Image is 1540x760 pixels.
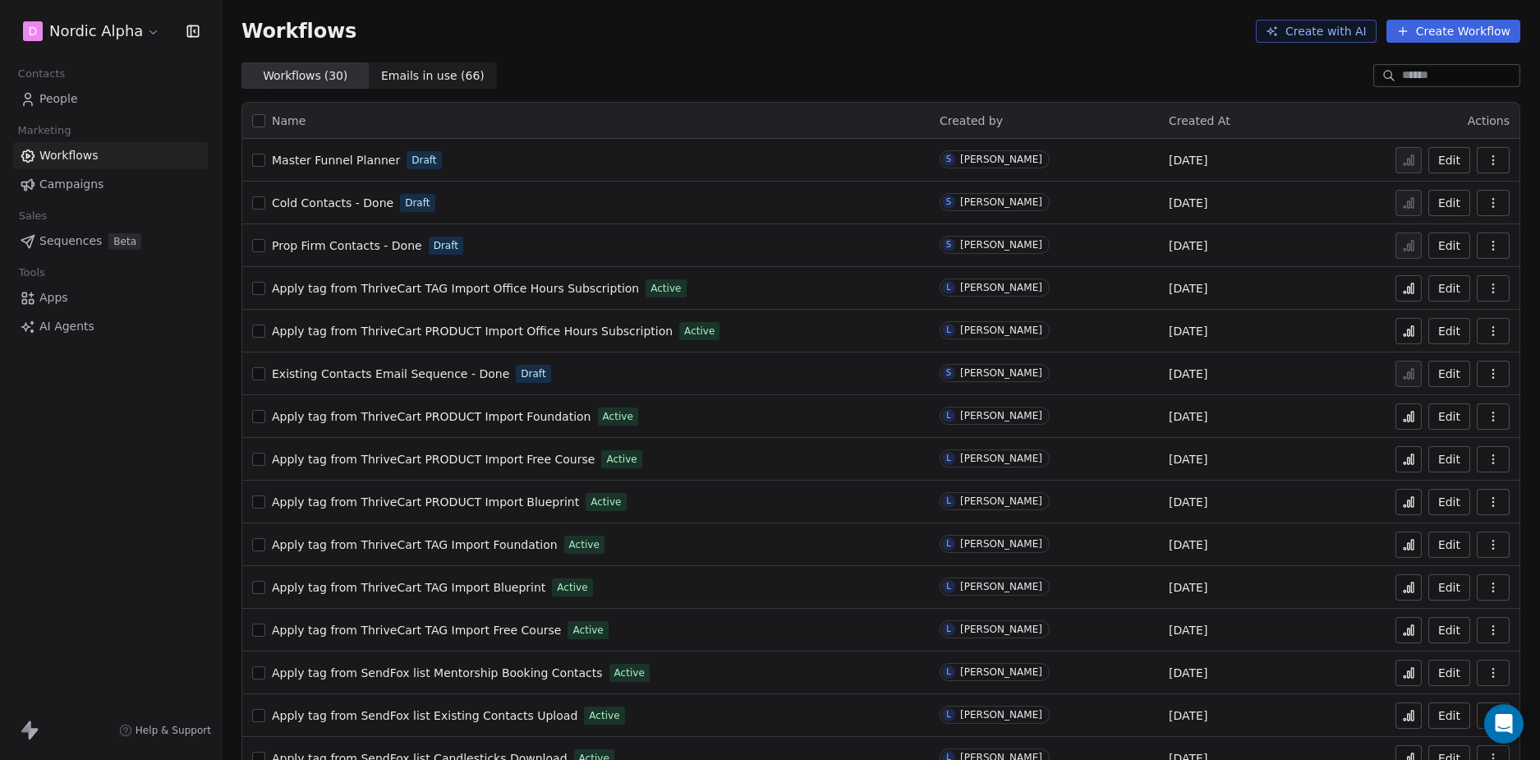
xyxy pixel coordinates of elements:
a: Help & Support [119,724,211,737]
a: Master Funnel Planner [272,152,400,168]
button: Edit [1428,617,1470,643]
span: [DATE] [1169,494,1207,510]
span: Active [684,324,715,339]
span: Cold Contacts - Done [272,196,393,210]
a: Apply tag from ThriveCart PRODUCT Import Office Hours Subscription [272,323,673,339]
button: Edit [1428,147,1470,173]
span: Apply tag from ThriveCart PRODUCT Import Office Hours Subscription [272,325,673,338]
span: [DATE] [1169,408,1207,425]
span: [DATE] [1169,366,1207,382]
div: [PERSON_NAME] [960,154,1042,165]
span: [DATE] [1169,323,1207,339]
div: L [946,666,951,679]
a: Apply tag from ThriveCart TAG Import Free Course [272,622,561,638]
div: L [946,708,951,721]
button: Edit [1428,318,1470,344]
span: Apply tag from ThriveCart TAG Import Blueprint [272,581,545,594]
span: Apply tag from SendFox list Existing Contacts Upload [272,709,577,722]
span: Created At [1169,114,1230,127]
button: Create with AI [1256,20,1377,43]
span: Active [603,409,633,424]
div: [PERSON_NAME] [960,410,1042,421]
a: Apply tag from ThriveCart PRODUCT Import Blueprint [272,494,579,510]
a: Apply tag from SendFox list Existing Contacts Upload [272,707,577,724]
div: S [946,238,951,251]
div: S [946,196,951,209]
a: Edit [1428,702,1470,729]
span: AI Agents [39,318,94,335]
div: L [946,281,951,294]
span: Active [650,281,681,296]
span: [DATE] [1169,665,1207,681]
a: People [13,85,208,113]
span: Apply tag from ThriveCart PRODUCT Import Blueprint [272,495,579,509]
a: Edit [1428,574,1470,601]
span: Draft [521,366,545,381]
div: S [946,153,951,166]
div: Open Intercom Messenger [1484,704,1524,744]
div: [PERSON_NAME] [960,325,1042,336]
span: [DATE] [1169,622,1207,638]
span: Active [614,666,645,680]
span: Apply tag from ThriveCart PRODUCT Import Foundation [272,410,591,423]
button: Edit [1428,190,1470,216]
span: Prop Firm Contacts - Done [272,239,422,252]
a: Apply tag from ThriveCart PRODUCT Import Foundation [272,408,591,425]
span: Campaigns [39,176,103,193]
a: Prop Firm Contacts - Done [272,237,422,254]
button: Edit [1428,233,1470,259]
a: Edit [1428,275,1470,302]
div: L [946,537,951,550]
span: [DATE] [1169,152,1207,168]
button: Edit [1428,489,1470,515]
span: Created by [940,114,1003,127]
span: Help & Support [136,724,211,737]
span: Active [589,708,619,723]
span: Existing Contacts Email Sequence - Done [272,367,509,380]
a: Cold Contacts - Done [272,195,393,211]
button: Edit [1428,361,1470,387]
span: Draft [405,196,430,210]
span: [DATE] [1169,707,1207,724]
span: [DATE] [1169,451,1207,468]
span: Apply tag from ThriveCart TAG Import Foundation [272,538,558,551]
div: [PERSON_NAME] [960,709,1042,721]
span: Active [591,495,621,509]
div: S [946,366,951,380]
span: Draft [434,238,458,253]
span: Nordic Alpha [49,21,143,42]
span: Sales [11,204,54,228]
span: [DATE] [1169,537,1207,553]
div: L [946,623,951,636]
div: [PERSON_NAME] [960,624,1042,635]
a: SequencesBeta [13,228,208,255]
button: Edit [1428,403,1470,430]
a: Workflows [13,142,208,169]
span: Apps [39,289,68,306]
span: Apply tag from SendFox list Mentorship Booking Contacts [272,666,603,679]
a: Apply tag from ThriveCart PRODUCT Import Free Course [272,451,595,468]
div: [PERSON_NAME] [960,538,1042,550]
span: Active [557,580,587,595]
div: [PERSON_NAME] [960,282,1042,293]
button: Edit [1428,532,1470,558]
div: L [946,324,951,337]
a: Apps [13,284,208,311]
span: Actions [1468,114,1510,127]
span: Beta [108,233,141,250]
span: Sequences [39,233,102,250]
span: Apply tag from ThriveCart PRODUCT Import Free Course [272,453,595,466]
a: Apply tag from ThriveCart TAG Import Blueprint [272,579,545,596]
div: [PERSON_NAME] [960,367,1042,379]
button: Edit [1428,660,1470,686]
div: L [946,495,951,508]
span: Active [569,537,600,552]
div: [PERSON_NAME] [960,581,1042,592]
span: Contacts [11,62,72,86]
button: Edit [1428,446,1470,472]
